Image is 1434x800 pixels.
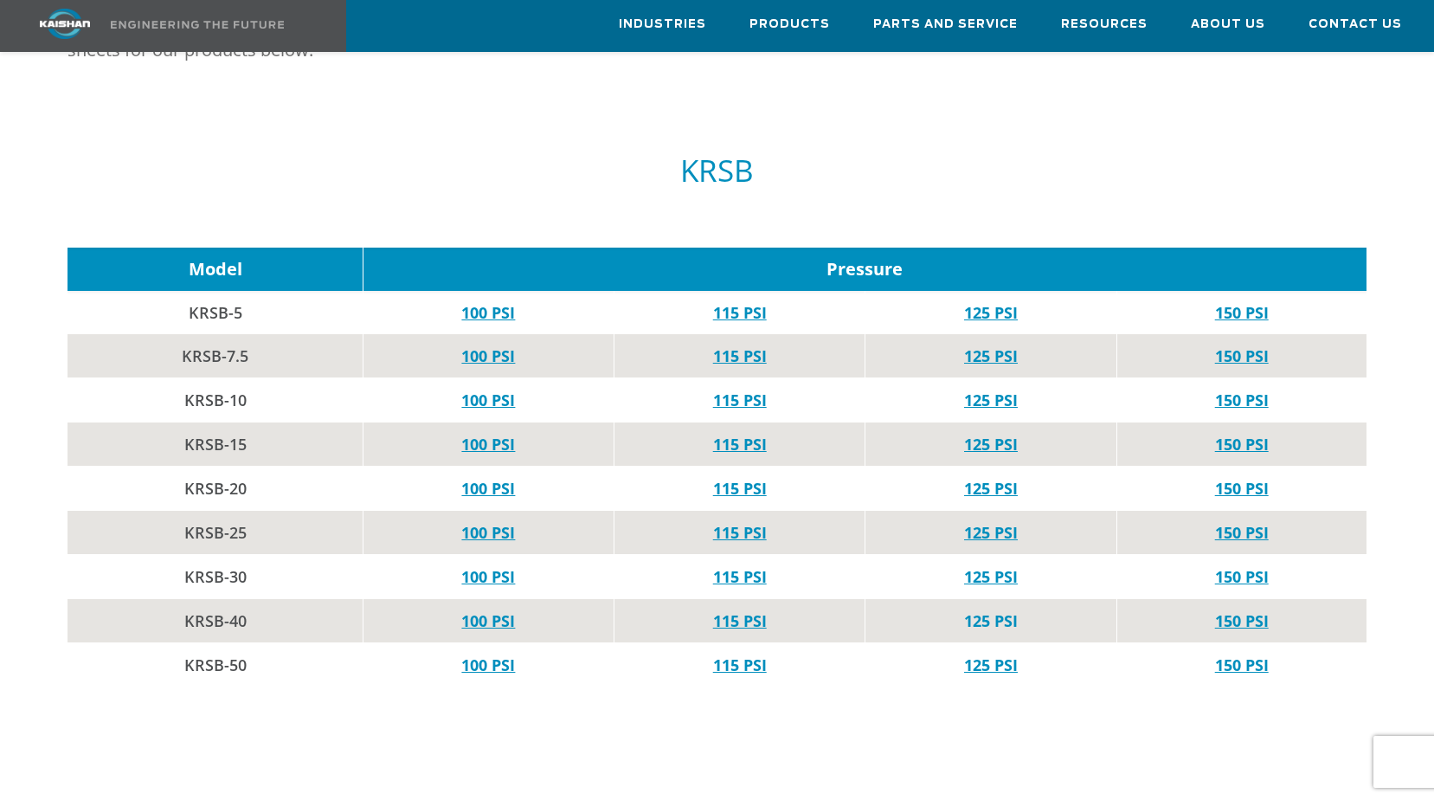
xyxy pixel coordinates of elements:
td: Pressure [363,248,1366,291]
a: Resources [1061,1,1148,48]
td: KRSB-25 [68,511,363,555]
span: Contact Us [1309,15,1402,35]
td: KRSB-10 [68,378,363,423]
a: 150 PSI [1215,434,1269,455]
td: KRSB-20 [68,467,363,511]
a: 115 PSI [713,655,767,675]
a: 115 PSI [713,610,767,631]
a: 115 PSI [713,434,767,455]
a: 115 PSI [713,566,767,587]
td: KRSB-7.5 [68,334,363,378]
a: 125 PSI [964,522,1018,543]
a: 100 PSI [461,655,515,675]
a: About Us [1191,1,1265,48]
a: Parts and Service [873,1,1018,48]
a: 125 PSI [964,434,1018,455]
td: Model [68,248,363,291]
a: 125 PSI [964,655,1018,675]
a: Contact Us [1309,1,1402,48]
a: 125 PSI [964,478,1018,499]
a: 100 PSI [461,302,515,323]
a: 115 PSI [713,478,767,499]
a: 150 PSI [1215,478,1269,499]
a: 150 PSI [1215,566,1269,587]
a: Products [749,1,830,48]
img: Engineering the future [111,21,284,29]
a: 115 PSI [713,302,767,323]
span: About Us [1191,15,1265,35]
a: 115 PSI [713,522,767,543]
a: 100 PSI [461,478,515,499]
a: 125 PSI [964,345,1018,366]
span: Industries [619,15,706,35]
a: 100 PSI [461,345,515,366]
span: Parts and Service [873,15,1018,35]
a: 115 PSI [713,390,767,410]
h5: KRSB [68,154,1366,187]
a: 150 PSI [1215,390,1269,410]
td: KRSB-40 [68,599,363,643]
a: 150 PSI [1215,522,1269,543]
td: KRSB-5 [68,291,363,334]
a: 100 PSI [461,566,515,587]
a: 150 PSI [1215,610,1269,631]
a: 115 PSI [713,345,767,366]
a: Industries [619,1,706,48]
a: 150 PSI [1215,345,1269,366]
span: Resources [1061,15,1148,35]
td: KRSB-15 [68,423,363,467]
a: 100 PSI [461,522,515,543]
a: 100 PSI [461,390,515,410]
a: 125 PSI [964,302,1018,323]
a: 125 PSI [964,566,1018,587]
a: 100 PSI [461,434,515,455]
td: KRSB-50 [68,643,363,687]
a: 125 PSI [964,610,1018,631]
td: KRSB-30 [68,555,363,599]
a: 100 PSI [461,610,515,631]
a: 150 PSI [1215,302,1269,323]
a: 125 PSI [964,390,1018,410]
span: Products [749,15,830,35]
a: 150 PSI [1215,655,1269,675]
